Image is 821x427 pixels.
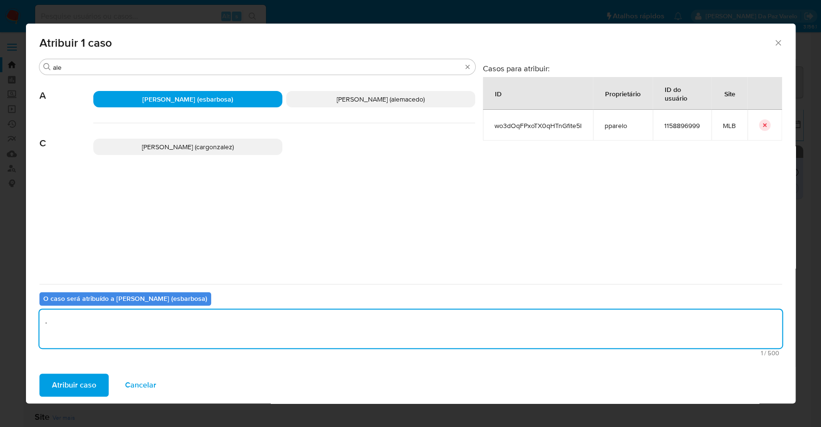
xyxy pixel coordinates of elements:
span: Cancelar [125,375,156,396]
input: Analista de pesquisa [53,63,462,72]
span: wo3dOqFPxoTX0qHTnGfite5I [494,121,581,130]
div: ID [483,82,513,105]
div: [PERSON_NAME] (alemacedo) [286,91,475,107]
span: C [39,123,93,149]
div: Site [713,82,747,105]
div: assign-modal [26,24,796,403]
span: Atribuir caso [52,375,96,396]
span: pparelo [605,121,641,130]
h3: Casos para atribuir: [483,64,782,73]
span: Máximo de 500 caracteres [42,350,779,356]
button: Procurar [43,63,51,71]
div: [PERSON_NAME] (esbarbosa) [93,91,282,107]
b: O caso será atribuído a [PERSON_NAME] (esbarbosa) [43,294,207,303]
span: [PERSON_NAME] (cargonzalez) [142,142,234,152]
div: ID do usuário [653,78,711,109]
span: MLB [723,121,736,130]
textarea: . [39,310,782,348]
button: Cancelar [113,374,169,397]
span: 1158896999 [664,121,700,130]
button: Apagar busca [464,63,471,71]
button: Fechar a janela [773,38,782,47]
div: Proprietário [594,82,652,105]
span: [PERSON_NAME] (esbarbosa) [142,94,233,104]
button: icon-button [759,119,770,131]
span: Atribuir 1 caso [39,37,774,49]
div: [PERSON_NAME] (cargonzalez) [93,139,282,155]
span: [PERSON_NAME] (alemacedo) [337,94,425,104]
span: A [39,76,93,102]
button: Atribuir caso [39,374,109,397]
